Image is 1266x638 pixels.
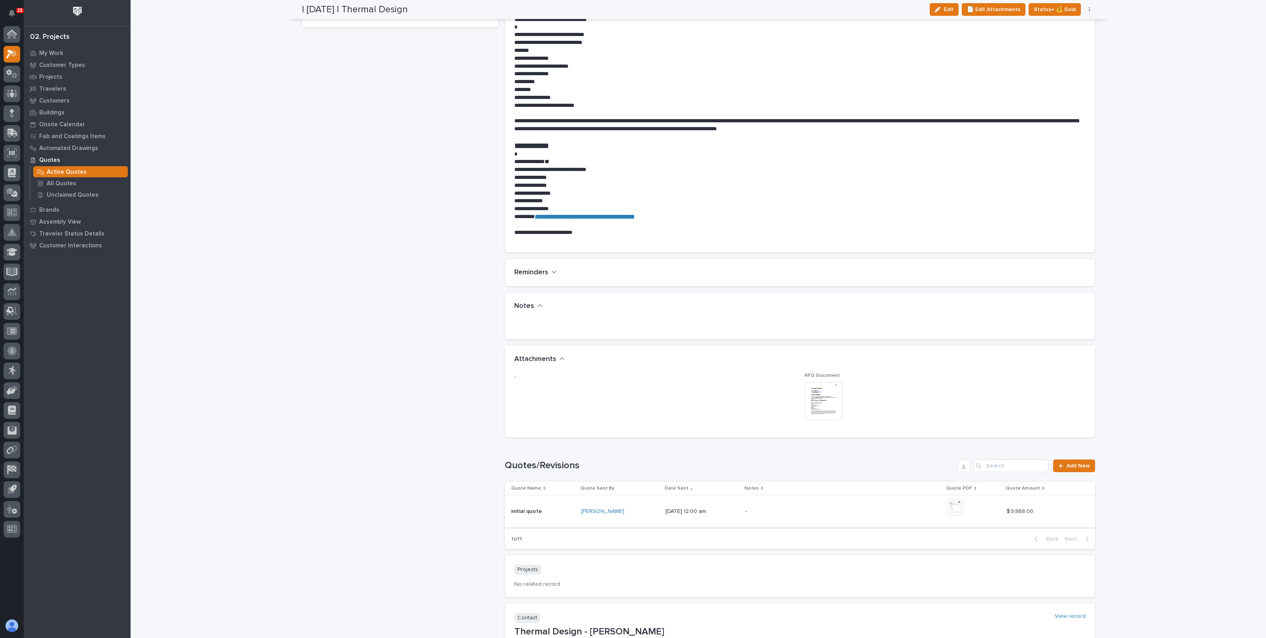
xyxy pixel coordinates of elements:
p: Date Sent [665,484,688,493]
p: Assembly View [39,218,81,226]
a: Customer Types [24,59,131,71]
a: My Work [24,47,131,59]
h2: Reminders [514,268,548,277]
a: Assembly View [24,216,131,228]
img: Workspace Logo [70,4,85,19]
button: Next [1061,535,1095,543]
a: Automated Drawings [24,142,131,154]
a: Travelers [24,83,131,95]
p: Contact [514,613,540,623]
p: Thermal Design - [PERSON_NAME] [514,626,1086,638]
div: 02. Projects [30,33,70,42]
a: Traveler Status Details [24,228,131,239]
p: Buildings [39,109,64,116]
h1: Quotes/Revisions [505,460,955,471]
button: 📄 Edit Attachments [962,3,1025,16]
button: users-avatar [4,617,20,634]
a: Projects [24,71,131,83]
p: $ 9,868.00 [1006,507,1035,515]
p: Customers [39,97,70,104]
p: Brands [39,207,59,214]
a: Onsite Calendar [24,118,131,130]
p: My Work [39,50,63,57]
p: Traveler Status Details [39,230,104,237]
a: Unclaimed Quotes [30,189,131,200]
button: Back [1028,535,1061,543]
a: Buildings [24,106,131,118]
p: Travelers [39,85,66,93]
button: Status→ 💰 Sold [1029,3,1081,16]
input: Search [973,460,1048,472]
span: Next [1065,535,1082,543]
p: - [514,373,795,381]
p: Onsite Calendar [39,121,85,128]
span: 📄 Edit Attachments [967,5,1020,14]
button: Edit [930,3,959,16]
p: Quotes [39,157,60,164]
span: Edit [944,6,953,13]
p: [DATE] 12:00 am [665,508,739,515]
p: 28 [17,8,23,13]
span: Back [1041,535,1058,543]
button: Notes [514,302,543,311]
p: Automated Drawings [39,145,98,152]
span: Add New [1067,463,1090,469]
div: Notifications28 [10,9,20,22]
button: Attachments [514,355,565,364]
button: Reminders [514,268,557,277]
a: Brands [24,204,131,216]
p: Customer Interactions [39,242,102,249]
a: All Quotes [30,178,131,189]
p: Notes [745,484,759,493]
a: Active Quotes [30,166,131,177]
span: Status→ 💰 Sold [1034,5,1076,14]
a: [PERSON_NAME] [581,508,624,515]
p: Fab and Coatings Items [39,133,106,140]
p: - [745,508,884,515]
a: View record [1055,613,1086,620]
p: No related record [514,581,1086,588]
h2: Notes [514,302,534,311]
a: Fab and Coatings Items [24,130,131,142]
tr: initial quoteinitial quote [PERSON_NAME] [DATE] 12:00 am-$ 9,868.00$ 9,868.00 [505,496,1095,528]
p: Quote Amount [1006,484,1040,493]
p: Quote PDF [946,484,972,493]
p: 1 of 1 [505,530,528,549]
p: Quote Name [511,484,541,493]
a: Add New [1053,460,1095,472]
p: Active Quotes [47,169,87,176]
p: Projects [39,74,62,81]
p: initial quote [511,507,544,515]
a: Quotes [24,154,131,166]
button: Notifications [4,5,20,21]
p: All Quotes [47,180,76,187]
p: Quote Sent By [580,484,614,493]
a: Customers [24,95,131,106]
p: Unclaimed Quotes [47,192,99,199]
a: Customer Interactions [24,239,131,251]
p: Customer Types [39,62,85,69]
h2: | [DATE] | Thermal Design [302,4,408,15]
h2: Attachments [514,355,556,364]
p: Projects [514,565,541,575]
span: RFQ Document [805,373,840,378]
